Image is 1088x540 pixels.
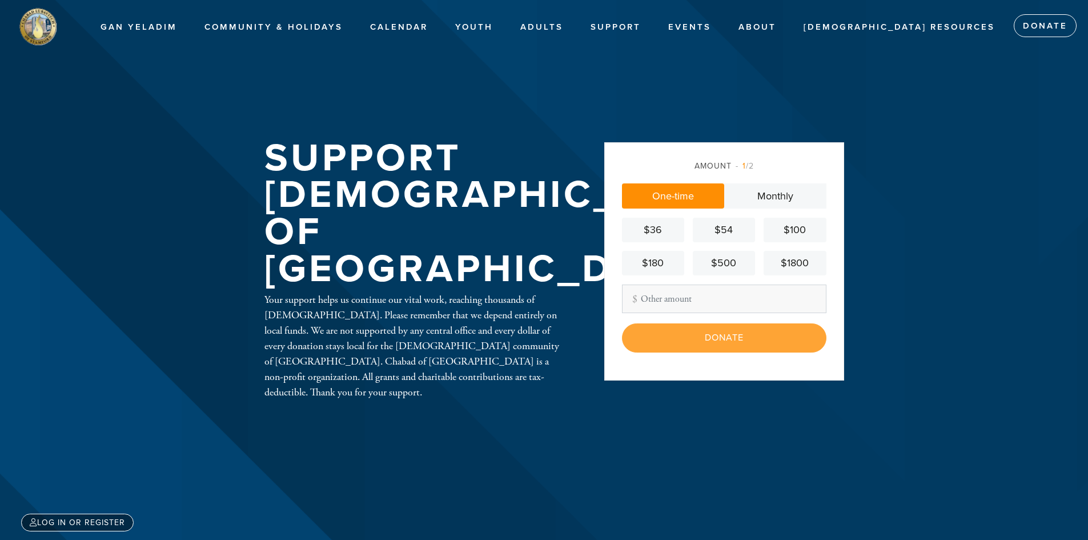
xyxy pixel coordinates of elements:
div: $100 [768,222,821,238]
img: stamford%20logo.png [17,6,58,47]
a: Gan Yeladim [92,17,186,38]
a: Events [660,17,720,38]
div: $54 [697,222,750,238]
a: Support [582,17,649,38]
a: One-time [622,183,724,209]
a: $1800 [764,251,826,275]
a: Log in or register [21,514,134,531]
a: About [730,17,785,38]
a: Youth [447,17,501,38]
span: 1 [742,161,746,171]
a: $54 [693,218,755,242]
a: Adults [512,17,572,38]
div: $36 [627,222,680,238]
a: $100 [764,218,826,242]
span: /2 [736,161,754,171]
input: Other amount [622,285,826,313]
div: $1800 [768,255,821,271]
a: $180 [622,251,684,275]
a: $500 [693,251,755,275]
a: Monthly [724,183,826,209]
div: Amount [622,160,826,172]
div: Your support helps us continue our vital work, reaching thousands of [DEMOGRAPHIC_DATA]. Please r... [264,292,567,400]
div: $500 [697,255,750,271]
div: $180 [627,255,680,271]
a: [DEMOGRAPHIC_DATA] Resources [795,17,1003,38]
a: Donate [1014,14,1077,37]
a: Calendar [362,17,436,38]
a: $36 [622,218,684,242]
h1: Support [DEMOGRAPHIC_DATA] of [GEOGRAPHIC_DATA] [264,140,742,287]
a: Community & Holidays [196,17,351,38]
